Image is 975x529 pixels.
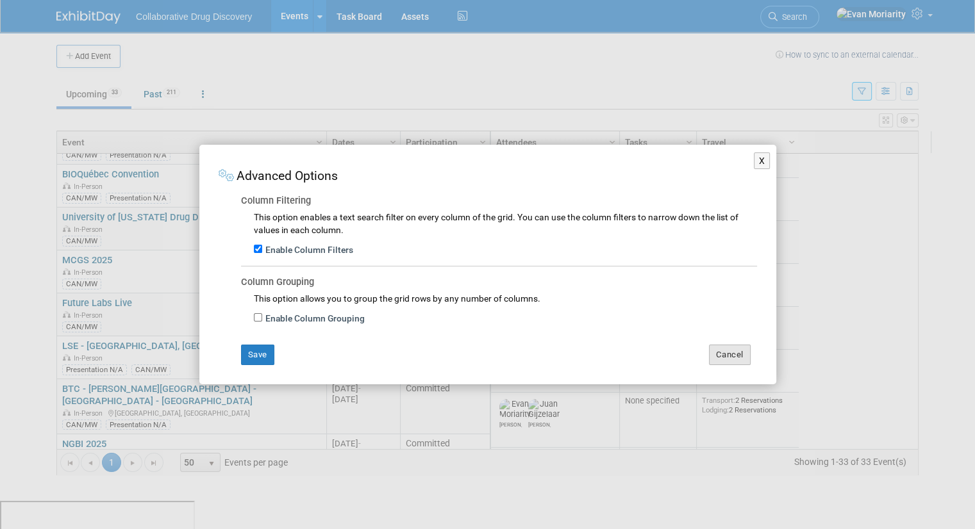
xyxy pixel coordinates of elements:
[262,313,365,325] label: Enable Column Grouping
[219,164,757,185] div: Advanced Options
[241,266,757,289] div: Column Grouping
[254,289,757,305] div: This option allows you to group the grid rows by any number of columns.
[754,152,771,169] button: X
[241,345,274,365] button: Save
[254,208,757,237] div: This option enables a text search filter on every column of the grid. You can use the column filt...
[709,345,751,365] button: Cancel
[262,244,353,257] label: Enable Column Filters
[241,185,757,208] div: Column Filtering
